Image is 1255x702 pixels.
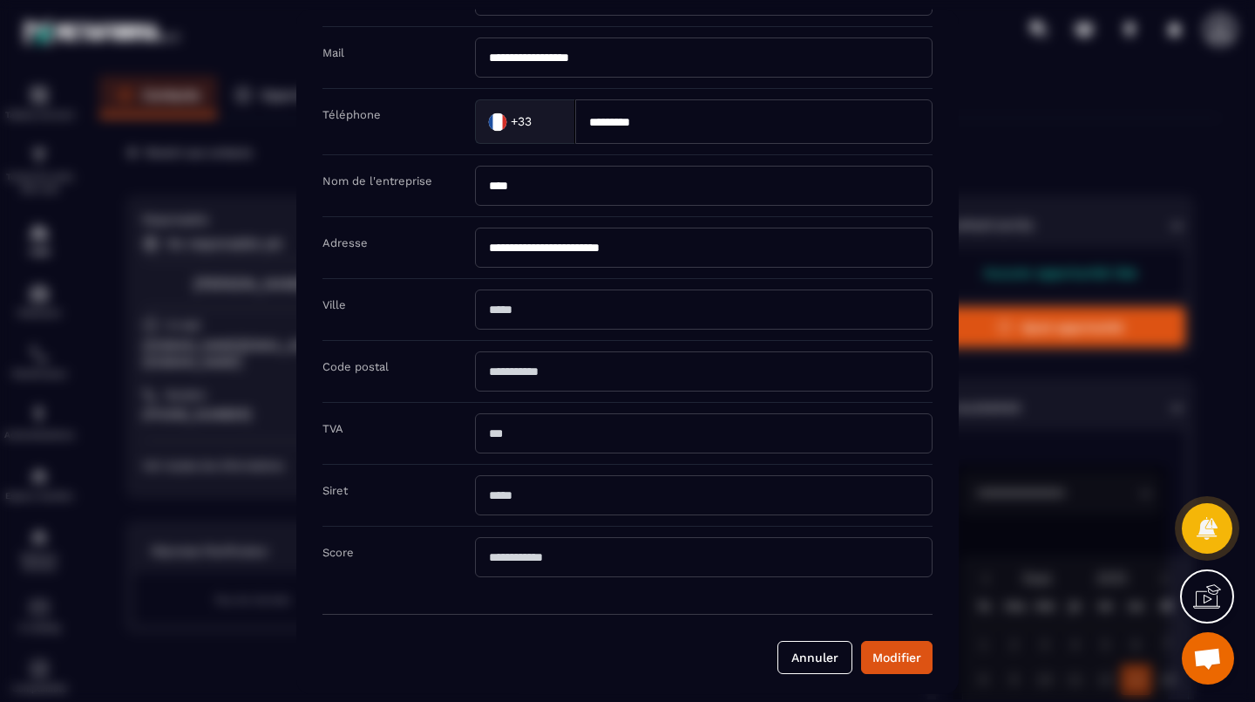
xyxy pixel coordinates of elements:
[861,640,933,673] button: Modifier
[322,174,432,187] label: Nom de l'entreprise
[322,235,368,249] label: Adresse
[322,107,381,120] label: Téléphone
[777,640,852,673] button: Annuler
[322,483,348,496] label: Siret
[322,359,389,372] label: Code postal
[475,99,575,143] div: Search for option
[535,108,557,134] input: Search for option
[322,45,344,58] label: Mail
[511,112,532,130] span: +33
[480,104,515,139] img: Country Flag
[1182,632,1234,685] div: Ouvrir le chat
[322,297,346,310] label: Ville
[322,545,354,558] label: Score
[322,421,343,434] label: TVA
